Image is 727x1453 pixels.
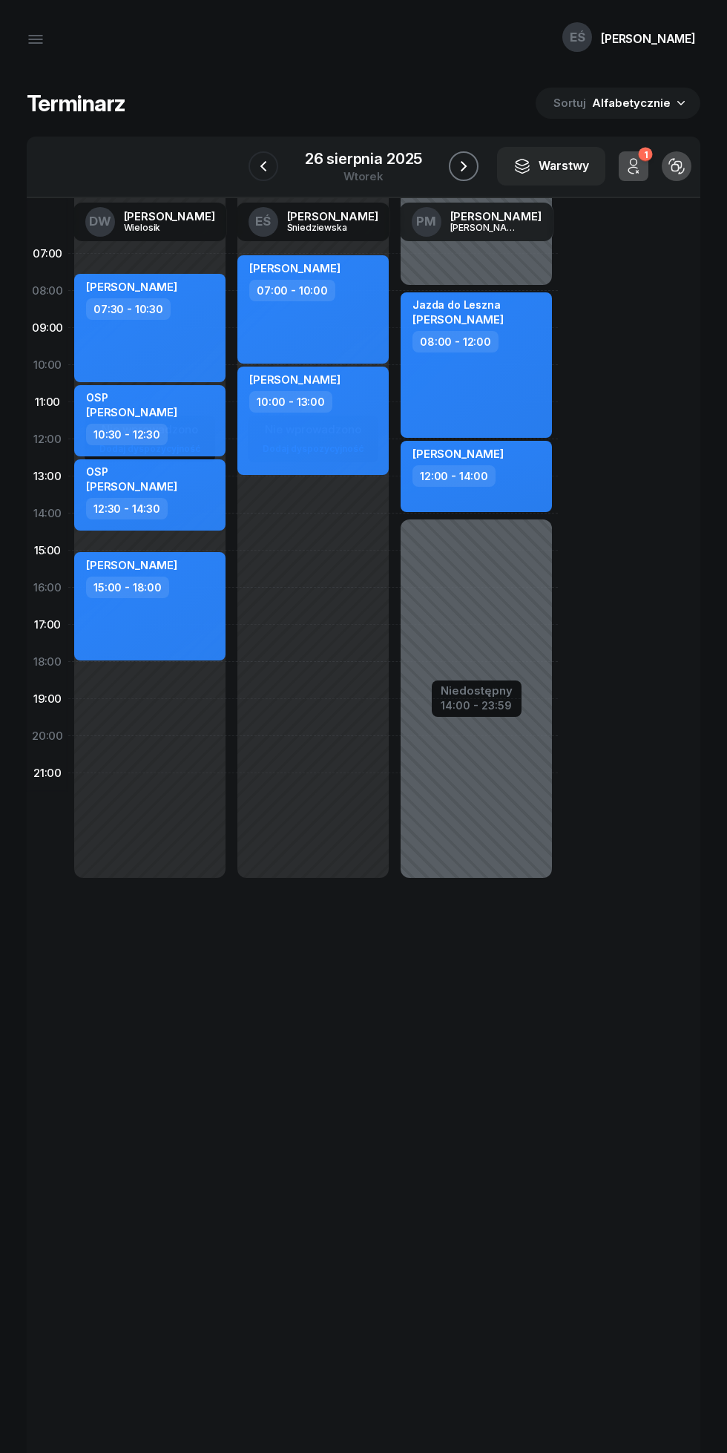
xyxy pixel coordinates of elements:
button: Niedostępny14:00 - 23:59 [441,682,513,715]
span: EŚ [255,215,271,228]
div: 08:00 [27,272,68,309]
div: Wielosik [124,223,195,232]
span: Sortuj [553,94,589,113]
div: Warstwy [513,157,589,176]
button: 1 [619,151,648,181]
div: 07:30 - 10:30 [86,298,171,320]
div: 19:00 [27,680,68,718]
div: 13:00 [27,458,68,495]
span: EŚ [570,31,585,44]
div: 12:30 - 14:30 [86,498,168,519]
div: [PERSON_NAME] [287,211,378,222]
div: 20:00 [27,718,68,755]
a: DW[PERSON_NAME]Wielosik [73,203,227,241]
div: 15:00 - 18:00 [86,577,169,598]
div: [PERSON_NAME] [450,223,522,232]
div: 09:00 [27,309,68,347]
div: 14:00 [27,495,68,532]
span: Alfabetycznie [592,96,671,110]
div: 1 [638,148,652,162]
span: [PERSON_NAME] [86,479,177,493]
div: Niedostępny [441,685,513,696]
button: Warstwy [497,147,605,186]
div: [PERSON_NAME] [124,211,215,222]
a: PM[PERSON_NAME][PERSON_NAME] [400,203,553,241]
div: 21:00 [27,755,68,792]
div: 15:00 [27,532,68,569]
div: 14:00 - 23:59 [441,696,513,712]
span: [PERSON_NAME] [249,373,341,387]
div: 11:00 [27,384,68,421]
button: Sortuj Alfabetycznie [536,88,700,119]
div: 10:00 [27,347,68,384]
div: 10:00 - 13:00 [249,391,332,413]
div: [PERSON_NAME] [450,211,542,222]
h1: Terminarz [27,90,125,117]
span: [PERSON_NAME] [86,405,177,419]
span: [PERSON_NAME] [86,558,177,572]
div: [PERSON_NAME] [601,33,696,45]
div: 17:00 [27,606,68,643]
div: 07:00 [27,235,68,272]
span: [PERSON_NAME] [86,280,177,294]
span: PM [416,215,436,228]
div: OSP [86,391,177,404]
div: OSP [86,465,177,478]
div: 07:00 - 10:00 [249,280,335,301]
span: [PERSON_NAME] [412,312,504,327]
span: [PERSON_NAME] [412,447,504,461]
span: [PERSON_NAME] [249,261,341,275]
a: EŚ[PERSON_NAME]Śniedziewska [237,203,390,241]
div: 12:00 - 14:00 [412,465,496,487]
div: 26 sierpnia 2025 [305,151,422,166]
div: 08:00 - 12:00 [412,331,499,352]
div: 18:00 [27,643,68,680]
div: Śniedziewska [287,223,358,232]
span: DW [89,215,111,228]
div: 16:00 [27,569,68,606]
div: wtorek [305,171,422,182]
div: 12:00 [27,421,68,458]
div: Jazda do Leszna [412,298,504,311]
div: 10:30 - 12:30 [86,424,168,445]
